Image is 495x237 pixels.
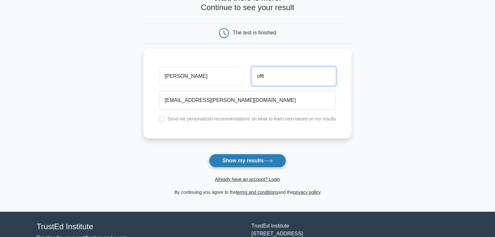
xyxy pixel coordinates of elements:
input: Last name [252,67,336,86]
a: privacy policy [293,190,321,195]
label: Send me personalized recommendations on what to learn next based on my results [167,116,336,121]
h4: TrustEd Institute [37,222,244,231]
input: First name [159,67,243,86]
a: Already have an account? Login [215,177,280,182]
input: Email [159,91,336,110]
div: By continuing you agree to the and the [140,188,355,196]
div: The test is finished [233,30,276,35]
button: Show my results [209,154,286,168]
a: terms and conditions [236,190,278,195]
